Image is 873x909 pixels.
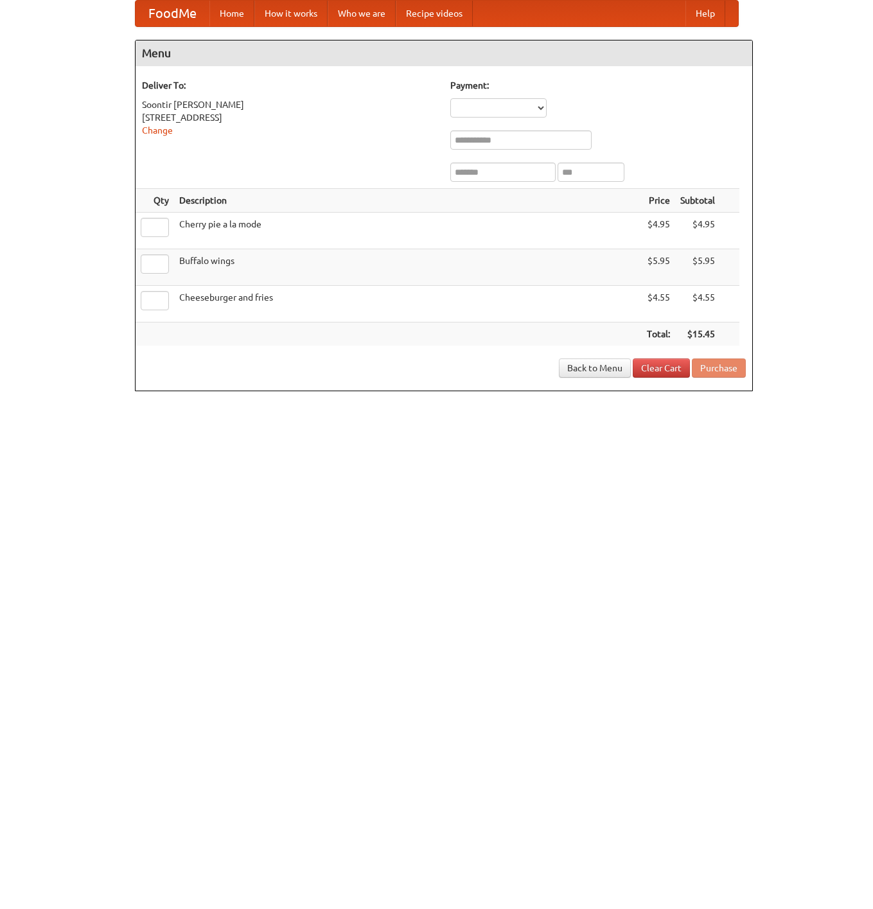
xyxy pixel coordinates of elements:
[559,358,631,378] a: Back to Menu
[685,1,725,26] a: Help
[174,286,642,322] td: Cheeseburger and fries
[675,322,720,346] th: $15.45
[136,1,209,26] a: FoodMe
[633,358,690,378] a: Clear Cart
[174,189,642,213] th: Description
[675,286,720,322] td: $4.55
[136,189,174,213] th: Qty
[642,189,675,213] th: Price
[136,40,752,66] h4: Menu
[142,79,437,92] h5: Deliver To:
[642,286,675,322] td: $4.55
[142,125,173,136] a: Change
[209,1,254,26] a: Home
[675,249,720,286] td: $5.95
[396,1,473,26] a: Recipe videos
[174,213,642,249] td: Cherry pie a la mode
[692,358,746,378] button: Purchase
[675,189,720,213] th: Subtotal
[642,322,675,346] th: Total:
[642,249,675,286] td: $5.95
[142,98,437,111] div: Soontir [PERSON_NAME]
[254,1,328,26] a: How it works
[174,249,642,286] td: Buffalo wings
[142,111,437,124] div: [STREET_ADDRESS]
[450,79,746,92] h5: Payment:
[642,213,675,249] td: $4.95
[675,213,720,249] td: $4.95
[328,1,396,26] a: Who we are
